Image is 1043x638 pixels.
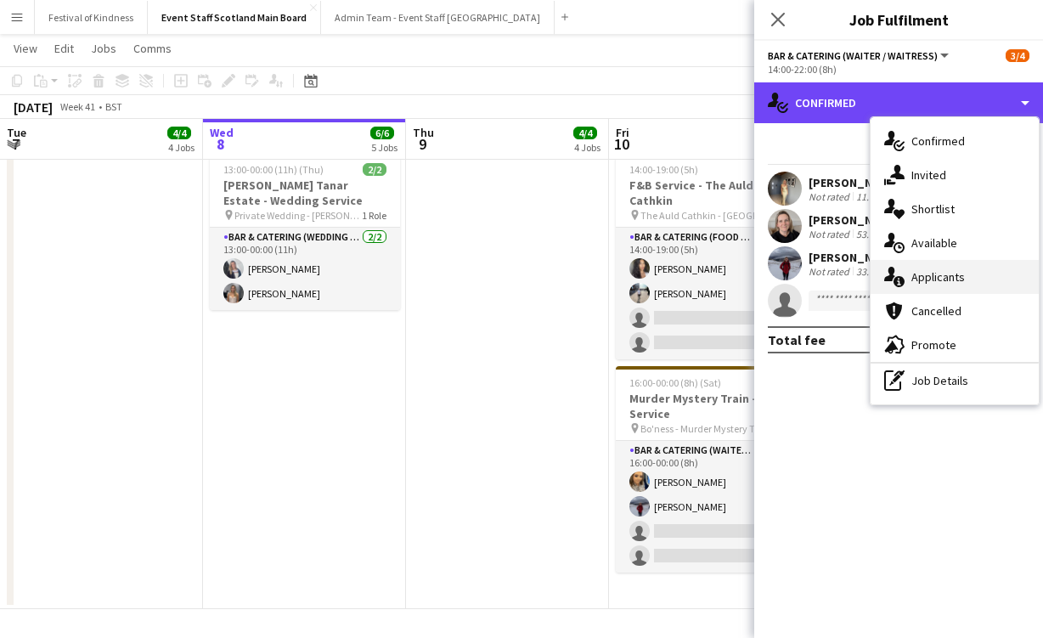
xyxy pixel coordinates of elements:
span: Applicants [911,269,965,285]
span: Available [911,235,957,251]
app-job-card: 16:00-00:00 (8h) (Sat)2/4Murder Mystery Train - F&B Service Bo'ness - Murder Mystery Train1 RoleB... [616,366,806,573]
span: View [14,41,37,56]
div: Not rated [809,190,853,203]
div: 11.11mi [853,190,894,203]
div: 5 Jobs [371,141,397,154]
div: BST [105,100,122,113]
span: Promote [911,337,956,353]
button: Bar & Catering (Waiter / waitress) [768,49,951,62]
div: 4 Jobs [168,141,195,154]
a: Edit [48,37,81,59]
span: Jobs [91,41,116,56]
span: Edit [54,41,74,56]
span: Fri [616,125,629,140]
span: 1 Role [362,209,386,222]
span: 6/6 [370,127,394,139]
div: 33.61mi [853,265,894,278]
h3: F&B Service - The Auld Cathkin [616,178,806,208]
h3: Job Fulfilment [754,8,1043,31]
div: Total fee [768,331,826,348]
span: 4/4 [167,127,191,139]
span: 2/2 [363,163,386,176]
div: Job Details [871,364,1039,398]
app-job-card: 13:00-00:00 (11h) (Thu)2/2[PERSON_NAME] Tanar Estate - Wedding Service Private Wedding - [PERSON_... [210,153,400,310]
div: 4 Jobs [574,141,600,154]
div: Not rated [809,228,853,240]
h3: Murder Mystery Train - F&B Service [616,391,806,421]
span: 8 [207,134,234,154]
span: Bar & Catering (Waiter / waitress) [768,49,938,62]
span: Cancelled [911,303,961,319]
div: 53.16mi [853,228,894,240]
div: 14:00-22:00 (8h) [768,63,1029,76]
app-card-role: Bar & Catering (Waiter / waitress)4A2/416:00-00:00 (8h)[PERSON_NAME][PERSON_NAME] [616,441,806,573]
div: [PERSON_NAME] [809,212,914,228]
app-card-role: Bar & Catering (Wedding Service Staff)2/213:00-00:00 (11h)[PERSON_NAME][PERSON_NAME] [210,228,400,310]
span: The Auld Cathkin - [GEOGRAPHIC_DATA] [640,209,768,222]
span: 3/4 [1006,49,1029,62]
div: Not rated [809,265,853,278]
app-card-role: Bar & Catering (Food & Beverage Service)2A2/414:00-19:00 (5h)[PERSON_NAME][PERSON_NAME] [616,228,806,359]
div: [DATE] [14,99,53,116]
button: Festival of Kindness [35,1,148,34]
span: Confirmed [911,133,965,149]
div: Confirmed [754,82,1043,123]
span: Shortlist [911,201,955,217]
span: 13:00-00:00 (11h) (Thu) [223,163,324,176]
span: 7 [4,134,26,154]
span: Bo'ness - Murder Mystery Train [640,422,768,435]
span: 14:00-19:00 (5h) [629,163,698,176]
div: [PERSON_NAME] [809,175,914,190]
span: Tue [7,125,26,140]
button: Admin Team - Event Staff [GEOGRAPHIC_DATA] [321,1,555,34]
span: Invited [911,167,946,183]
span: 10 [613,134,629,154]
a: Comms [127,37,178,59]
span: Private Wedding - [PERSON_NAME] [234,209,362,222]
button: Event Staff Scotland Main Board [148,1,321,34]
span: 9 [410,134,434,154]
span: 4/4 [573,127,597,139]
a: View [7,37,44,59]
span: Thu [413,125,434,140]
span: Comms [133,41,172,56]
span: 16:00-00:00 (8h) (Sat) [629,376,721,389]
span: Week 41 [56,100,99,113]
h3: [PERSON_NAME] Tanar Estate - Wedding Service [210,178,400,208]
a: Jobs [84,37,123,59]
div: [PERSON_NAME] [809,250,914,265]
span: Wed [210,125,234,140]
app-job-card: 14:00-19:00 (5h)2/4F&B Service - The Auld Cathkin The Auld Cathkin - [GEOGRAPHIC_DATA]1 RoleBar &... [616,153,806,359]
